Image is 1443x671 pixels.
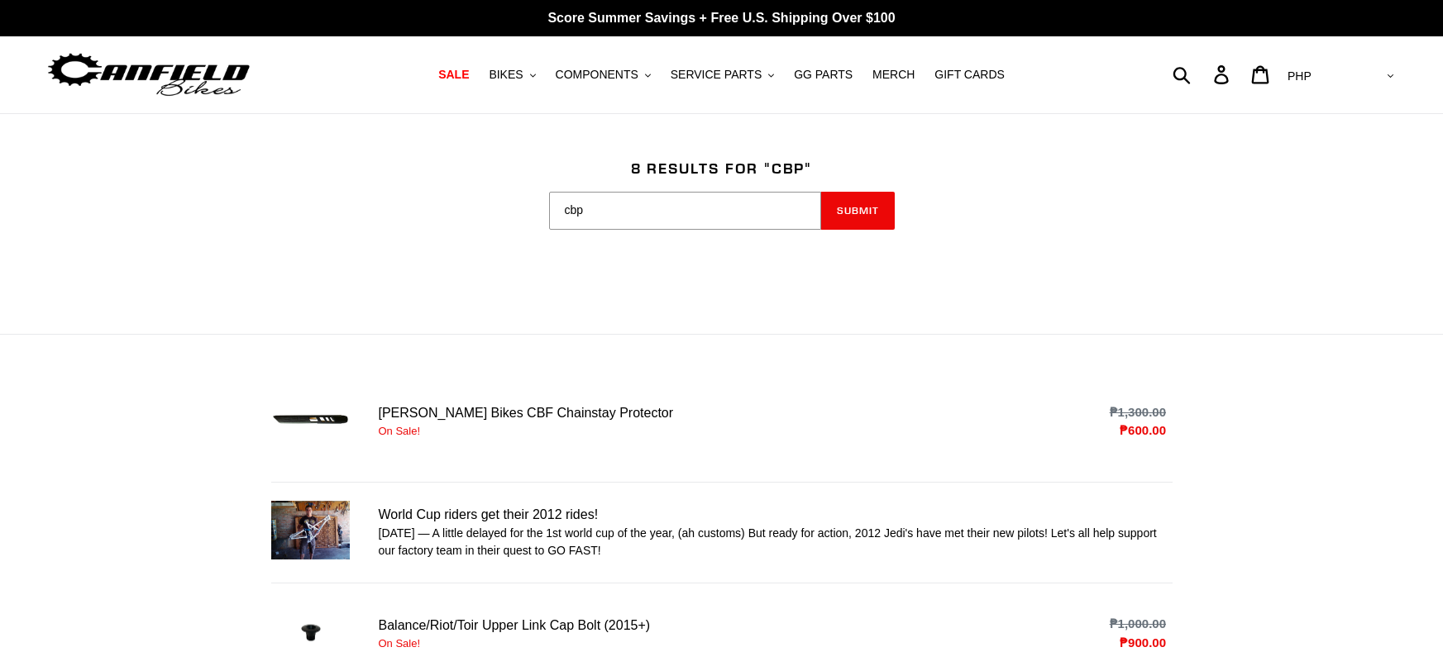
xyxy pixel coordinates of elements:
[786,64,861,86] a: GG PARTS
[430,64,477,86] a: SALE
[1182,56,1224,93] input: Search
[821,192,895,230] button: Submit
[489,68,523,82] span: BIKES
[271,159,1173,178] h1: 8 results for "cbp"
[926,64,1013,86] a: GIFT CARDS
[662,64,782,86] button: SERVICE PARTS
[480,64,543,86] button: BIKES
[864,64,923,86] a: MERCH
[438,68,469,82] span: SALE
[934,68,1005,82] span: GIFT CARDS
[794,68,853,82] span: GG PARTS
[671,68,762,82] span: SERVICE PARTS
[556,68,638,82] span: COMPONENTS
[872,68,915,82] span: MERCH
[45,49,252,101] img: Canfield Bikes
[549,192,821,230] input: Search
[547,64,659,86] button: COMPONENTS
